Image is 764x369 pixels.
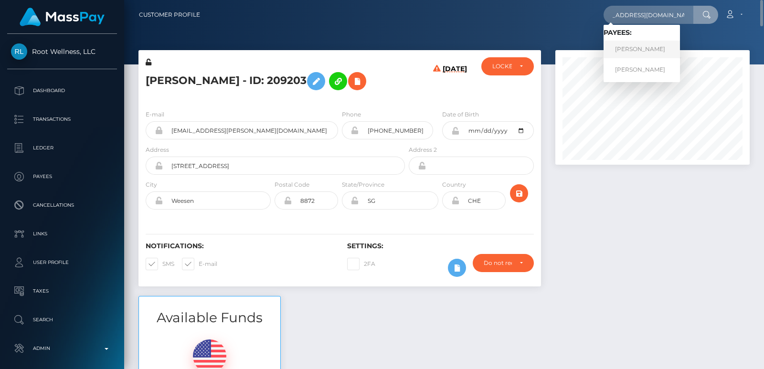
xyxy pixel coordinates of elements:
span: Root Wellness, LLC [7,47,117,56]
a: Ledger [7,136,117,160]
a: Links [7,222,117,246]
a: User Profile [7,251,117,274]
input: Search... [604,6,693,24]
img: MassPay Logo [20,8,105,26]
p: Dashboard [11,84,113,98]
a: Search [7,308,117,332]
label: Country [442,180,466,189]
label: Postal Code [275,180,309,189]
a: Customer Profile [139,5,200,25]
p: Transactions [11,112,113,127]
h6: Settings: [347,242,534,250]
p: Payees [11,169,113,184]
p: User Profile [11,255,113,270]
label: Phone [342,110,361,119]
a: Cancellations [7,193,117,217]
h6: Payees: [604,29,680,37]
label: Address [146,146,169,154]
p: Search [11,313,113,327]
p: Taxes [11,284,113,298]
a: [PERSON_NAME] [604,61,680,78]
label: E-mail [182,258,217,270]
a: Transactions [7,107,117,131]
button: Do not require [473,254,534,272]
a: Admin [7,337,117,360]
button: LOCKED [481,57,534,75]
h6: [DATE] [443,65,467,98]
a: Taxes [7,279,117,303]
img: Root Wellness, LLC [11,43,27,60]
label: Date of Birth [442,110,479,119]
label: City [146,180,157,189]
a: Dashboard [7,79,117,103]
label: 2FA [347,258,375,270]
div: LOCKED [492,63,512,70]
h3: Available Funds [139,308,280,327]
a: Payees [7,165,117,189]
label: State/Province [342,180,384,189]
p: Links [11,227,113,241]
a: [PERSON_NAME] [604,41,680,58]
h6: Notifications: [146,242,333,250]
p: Admin [11,341,113,356]
label: Address 2 [409,146,437,154]
h5: [PERSON_NAME] - ID: 209203 [146,67,400,95]
label: SMS [146,258,174,270]
label: E-mail [146,110,164,119]
div: Do not require [484,259,512,267]
p: Ledger [11,141,113,155]
p: Cancellations [11,198,113,212]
